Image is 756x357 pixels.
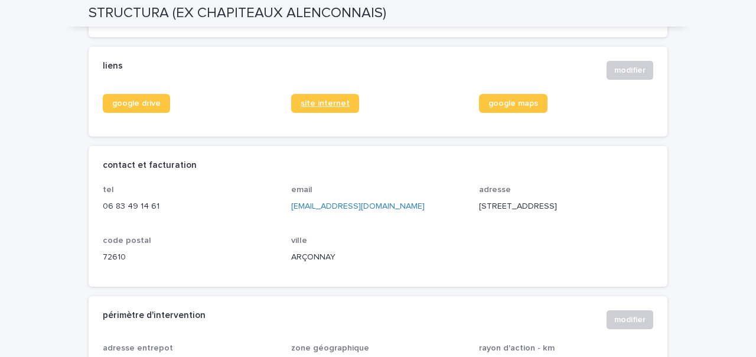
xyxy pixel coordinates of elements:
[614,64,646,76] span: modifier
[103,160,197,171] h2: contact et facturation
[301,99,350,108] span: site internet
[607,310,653,329] button: modifier
[488,99,538,108] span: google maps
[103,61,123,72] h2: liens
[607,61,653,80] button: modifier
[479,186,511,194] span: adresse
[291,202,425,210] a: [EMAIL_ADDRESS][DOMAIN_NAME]
[103,186,114,194] span: tel
[479,94,548,113] a: google maps
[103,310,206,321] h2: périmètre d'intervention
[291,236,307,245] span: ville
[103,236,151,245] span: code postal
[103,200,277,213] p: 06 83 49 14 61
[479,200,653,213] p: [STREET_ADDRESS]
[614,314,646,326] span: modifier
[103,344,173,352] span: adresse entrepot
[103,251,277,264] p: 72610
[112,99,161,108] span: google drive
[291,186,312,194] span: email
[291,94,359,113] a: site internet
[291,251,465,264] p: ARÇONNAY
[479,344,555,352] span: rayon d'action - km
[89,5,386,22] h2: STRUCTURA (EX CHAPITEAUX ALENCONNAIS)
[291,344,369,352] span: zone géographique
[103,94,170,113] a: google drive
